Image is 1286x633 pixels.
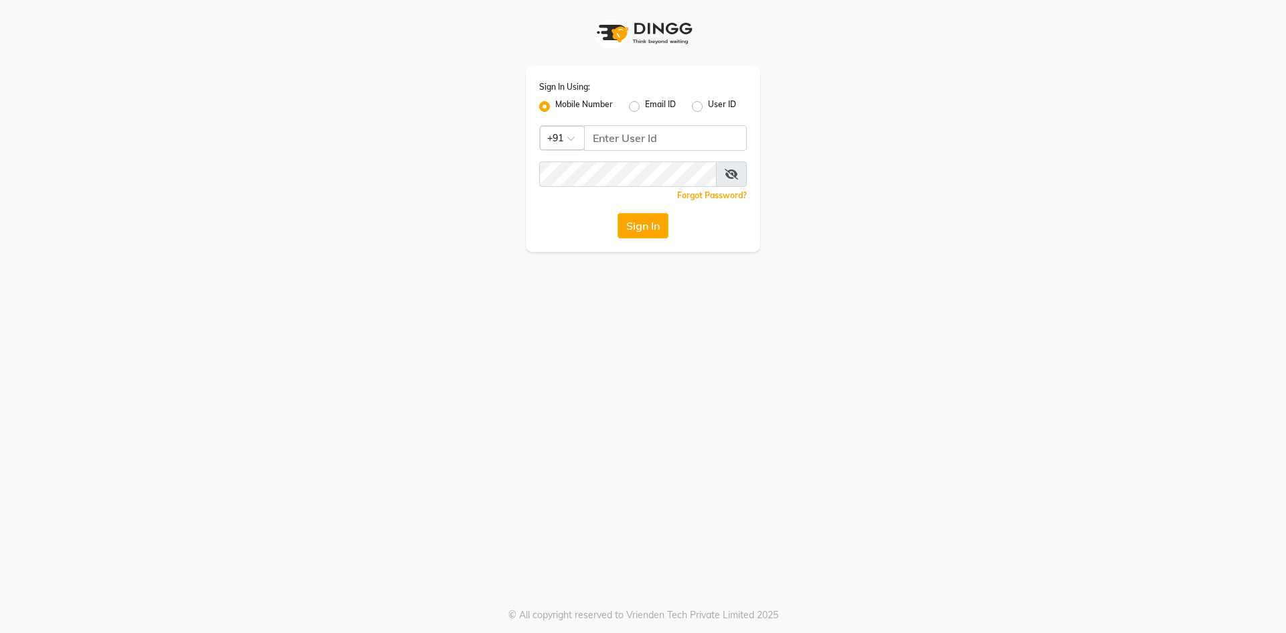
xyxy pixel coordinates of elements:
input: Username [539,161,717,187]
label: Email ID [645,98,676,115]
input: Username [584,125,747,151]
label: Mobile Number [555,98,613,115]
img: logo1.svg [589,13,697,53]
label: User ID [708,98,736,115]
a: Forgot Password? [677,190,747,200]
label: Sign In Using: [539,81,590,93]
button: Sign In [618,213,668,238]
